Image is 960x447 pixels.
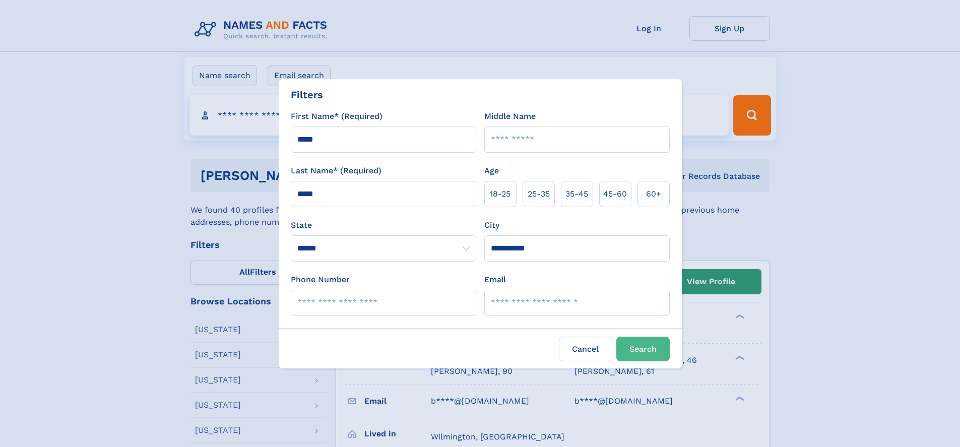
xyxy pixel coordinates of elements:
[291,274,350,286] label: Phone Number
[559,337,612,361] label: Cancel
[616,337,670,361] button: Search
[484,274,506,286] label: Email
[490,188,510,200] span: 18‑25
[484,110,536,122] label: Middle Name
[291,87,323,102] div: Filters
[291,165,381,177] label: Last Name* (Required)
[291,110,382,122] label: First Name* (Required)
[484,165,499,177] label: Age
[565,188,588,200] span: 35‑45
[484,219,499,231] label: City
[646,188,661,200] span: 60+
[603,188,627,200] span: 45‑60
[528,188,550,200] span: 25‑35
[291,219,476,231] label: State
